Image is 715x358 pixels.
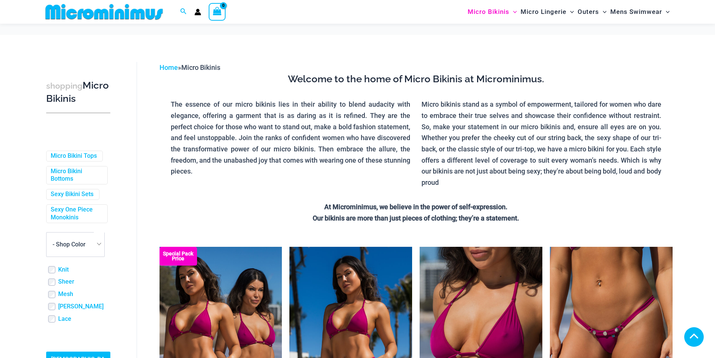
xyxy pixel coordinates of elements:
a: Account icon link [194,9,201,15]
span: Micro Bikinis [468,2,509,21]
h3: Micro Bikinis [46,79,110,105]
span: Menu Toggle [509,2,517,21]
h3: Welcome to the home of Micro Bikinis at Microminimus. [165,73,667,86]
a: Micro LingerieMenu ToggleMenu Toggle [519,2,576,21]
span: shopping [46,81,83,91]
a: Micro Bikini Bottoms [51,168,102,183]
a: [PERSON_NAME] [58,303,104,311]
a: Sheer [58,278,74,286]
strong: Our bikinis are more than just pieces of clothing; they’re a statement. [313,214,519,222]
p: Micro bikinis stand as a symbol of empowerment, tailored for women who dare to embrace their true... [421,99,661,188]
img: MM SHOP LOGO FLAT [42,3,166,20]
a: Mesh [58,290,73,298]
a: Lace [58,315,71,323]
span: - Shop Color [53,241,86,248]
a: Knit [58,266,69,274]
strong: At Microminimus, we believe in the power of self-expression. [324,203,507,211]
p: The essence of our micro bikinis lies in their ability to blend audacity with elegance, offering ... [171,99,411,177]
span: » [160,63,220,71]
a: OutersMenu ToggleMenu Toggle [576,2,608,21]
a: Search icon link [180,7,187,17]
span: Outers [578,2,599,21]
a: Micro Bikini Tops [51,152,97,160]
a: Sexy Bikini Sets [51,190,93,198]
span: Menu Toggle [662,2,670,21]
a: View Shopping Cart, empty [209,3,226,20]
span: - Shop Color [47,233,104,257]
nav: Site Navigation [465,1,673,23]
a: Mens SwimwearMenu ToggleMenu Toggle [608,2,671,21]
span: Micro Bikinis [181,63,220,71]
span: - Shop Color [46,232,105,257]
span: Menu Toggle [599,2,607,21]
span: Mens Swimwear [610,2,662,21]
a: Home [160,63,178,71]
a: Micro BikinisMenu ToggleMenu Toggle [466,2,519,21]
span: Menu Toggle [566,2,574,21]
span: Micro Lingerie [521,2,566,21]
b: Special Pack Price [160,251,197,261]
a: Sexy One Piece Monokinis [51,206,102,222]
